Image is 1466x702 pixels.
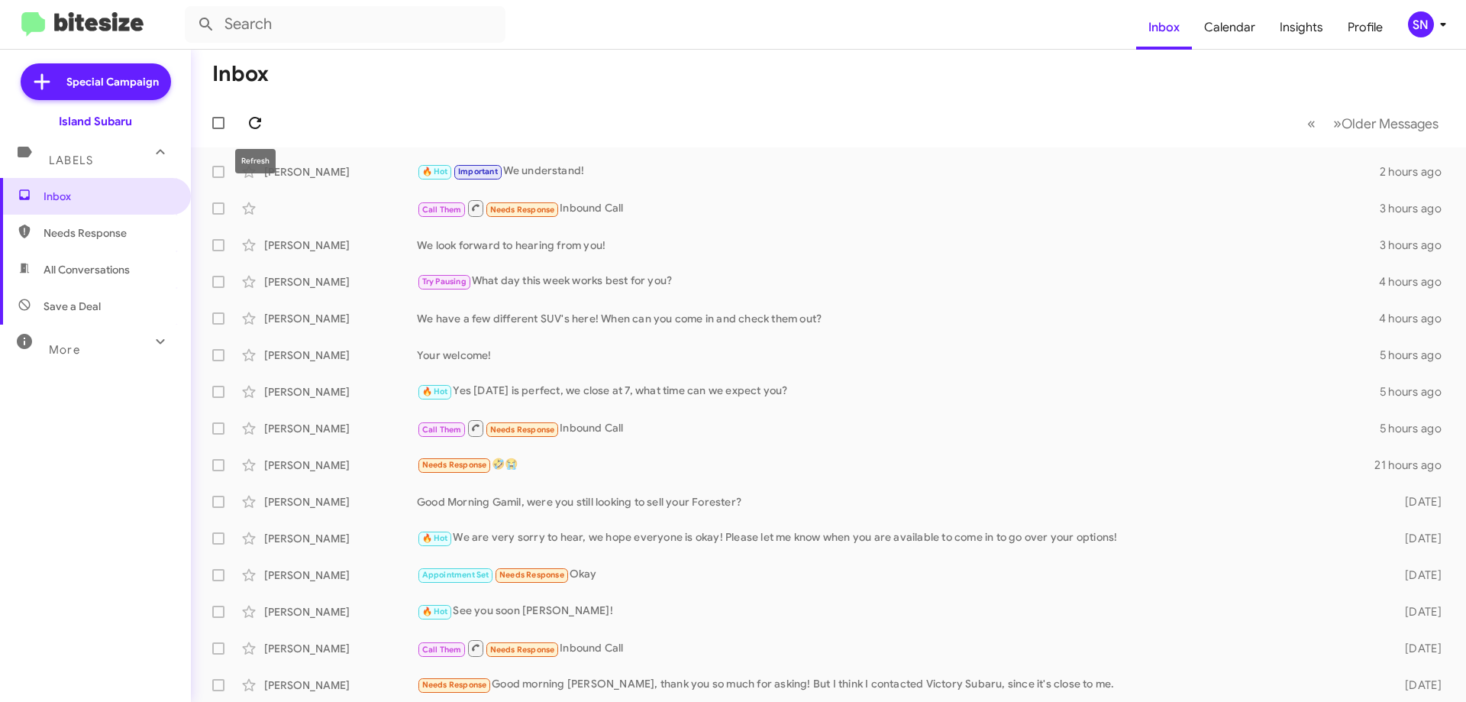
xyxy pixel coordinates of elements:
[264,384,417,400] div: [PERSON_NAME]
[1380,494,1454,510] div: [DATE]
[422,167,448,176] span: 🔥 Hot
[264,678,417,693] div: [PERSON_NAME]
[1395,11,1449,37] button: SN
[490,205,555,215] span: Needs Response
[417,494,1380,510] div: Good Morning Gamil, were you still looking to sell your Forester?
[44,262,130,277] span: All Conversations
[1380,531,1454,546] div: [DATE]
[1192,5,1267,50] a: Calendar
[417,163,1380,180] div: We understand!
[1380,384,1454,400] div: 5 hours ago
[417,456,1374,474] div: 🤣😭
[417,311,1379,326] div: We have a few different SUV's here! When can you come in and check them out?
[1380,201,1454,216] div: 3 hours ago
[264,348,417,363] div: [PERSON_NAME]
[422,205,462,215] span: Call Them
[417,419,1380,438] div: Inbound Call
[44,299,101,314] span: Save a Deal
[44,225,173,241] span: Needs Response
[1379,311,1454,326] div: 4 hours ago
[264,238,417,253] div: [PERSON_NAME]
[417,199,1380,218] div: Inbound Call
[417,348,1380,363] div: Your welcome!
[49,343,80,357] span: More
[1380,678,1454,693] div: [DATE]
[422,387,448,396] span: 🔥 Hot
[264,274,417,290] div: [PERSON_NAME]
[458,167,498,176] span: Important
[185,6,505,43] input: Search
[21,63,171,100] a: Special Campaign
[59,114,132,129] div: Island Subaru
[417,238,1380,253] div: We look forward to hearing from you!
[422,680,487,690] span: Needs Response
[49,154,93,167] span: Labels
[1380,604,1454,620] div: [DATE]
[235,149,276,173] div: Refresh
[422,533,448,543] span: 🔥 Hot
[499,570,564,580] span: Needs Response
[422,277,467,286] span: Try Pausing
[264,494,417,510] div: [PERSON_NAME]
[422,645,462,655] span: Call Them
[1136,5,1192,50] a: Inbox
[1333,114,1342,133] span: »
[1342,115,1439,132] span: Older Messages
[264,568,417,583] div: [PERSON_NAME]
[417,603,1380,620] div: See you soon [PERSON_NAME]!
[1380,421,1454,436] div: 5 hours ago
[417,676,1380,694] div: Good morning [PERSON_NAME], thank you so much for asking! But I think I contacted Victory Subaru,...
[422,607,448,616] span: 🔥 Hot
[264,164,417,180] div: [PERSON_NAME]
[417,566,1380,584] div: Okay
[1380,641,1454,656] div: [DATE]
[264,531,417,546] div: [PERSON_NAME]
[264,458,417,473] div: [PERSON_NAME]
[490,645,555,655] span: Needs Response
[1380,164,1454,180] div: 2 hours ago
[1408,11,1434,37] div: SN
[417,529,1380,547] div: We are very sorry to hear, we hope everyone is okay! Please let me know when you are available to...
[1324,108,1448,139] button: Next
[264,421,417,436] div: [PERSON_NAME]
[490,425,555,435] span: Needs Response
[1267,5,1335,50] a: Insights
[1379,274,1454,290] div: 4 hours ago
[417,273,1379,290] div: What day this week works best for you?
[264,604,417,620] div: [PERSON_NAME]
[422,425,462,435] span: Call Them
[1380,568,1454,583] div: [DATE]
[1335,5,1395,50] a: Profile
[422,460,487,470] span: Needs Response
[417,383,1380,400] div: Yes [DATE] is perfect, we close at 7, what time can we expect you?
[1307,114,1316,133] span: «
[1380,238,1454,253] div: 3 hours ago
[1374,458,1454,473] div: 21 hours ago
[66,74,159,89] span: Special Campaign
[212,62,269,86] h1: Inbox
[417,639,1380,658] div: Inbound Call
[264,641,417,656] div: [PERSON_NAME]
[422,570,489,580] span: Appointment Set
[44,189,173,204] span: Inbox
[264,311,417,326] div: [PERSON_NAME]
[1380,348,1454,363] div: 5 hours ago
[1298,108,1325,139] button: Previous
[1299,108,1448,139] nav: Page navigation example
